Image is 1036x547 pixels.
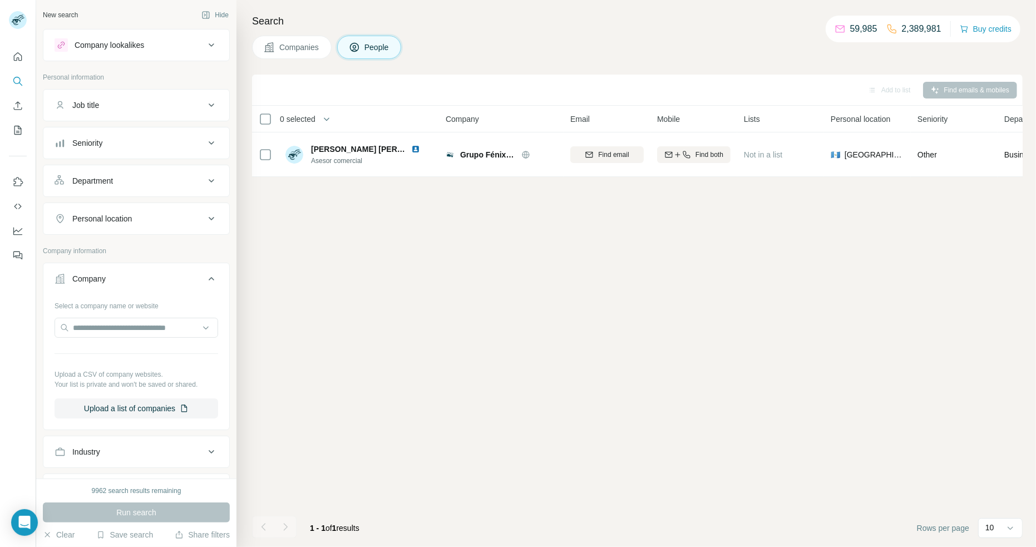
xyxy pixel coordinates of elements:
button: Upload a list of companies [55,398,218,418]
div: Company lookalikes [75,40,144,51]
img: LinkedIn logo [411,145,420,154]
div: Department [72,175,113,186]
p: Personal information [43,72,230,82]
button: Hide [194,7,236,23]
button: Company [43,265,229,297]
span: Lists [744,114,760,125]
span: 0 selected [280,114,315,125]
button: Enrich CSV [9,96,27,116]
button: Department [43,167,229,194]
button: Seniority [43,130,229,156]
div: Job title [72,100,99,111]
button: Personal location [43,205,229,232]
span: 1 [332,524,337,533]
button: Job title [43,92,229,119]
button: Feedback [9,245,27,265]
button: Search [9,71,27,91]
div: New search [43,10,78,20]
button: Use Surfe on LinkedIn [9,172,27,192]
span: Mobile [657,114,680,125]
h4: Search [252,13,1023,29]
button: Clear [43,529,75,540]
span: People [364,42,390,53]
span: Personal location [831,114,890,125]
div: Seniority [72,137,102,149]
button: Share filters [175,529,230,540]
button: Dashboard [9,221,27,241]
span: Find email [598,150,629,160]
button: Use Surfe API [9,196,27,216]
div: 9962 search results remaining [92,486,181,496]
span: results [310,524,359,533]
span: Not in a list [744,150,782,159]
span: 1 - 1 [310,524,325,533]
span: [PERSON_NAME] [PERSON_NAME] [311,145,444,154]
button: Find email [570,146,644,163]
p: 10 [985,522,994,533]
div: Open Intercom Messenger [11,509,38,536]
button: My lists [9,120,27,140]
span: Rows per page [917,523,969,534]
div: Company [72,273,106,284]
button: Find both [657,146,731,163]
p: Your list is private and won't be saved or shared. [55,380,218,390]
span: Other [917,150,937,159]
div: Personal location [72,213,132,224]
button: Quick start [9,47,27,67]
span: Company [446,114,479,125]
p: Company information [43,246,230,256]
p: Upload a CSV of company websites. [55,369,218,380]
button: Save search [96,529,153,540]
button: Company lookalikes [43,32,229,58]
div: Industry [72,446,100,457]
span: Find both [695,150,723,160]
p: 59,985 [850,22,877,36]
span: Grupo Fénix S.A. [460,149,516,160]
button: Buy credits [960,21,1012,37]
span: Seniority [917,114,948,125]
button: Industry [43,438,229,465]
span: [GEOGRAPHIC_DATA] [845,149,904,160]
span: 🇬🇹 [831,149,840,160]
span: Email [570,114,590,125]
button: HQ location [43,476,229,503]
span: of [325,524,332,533]
img: Avatar [285,146,303,164]
span: Companies [279,42,320,53]
span: Asesor comercial [311,156,433,166]
div: Select a company name or website [55,297,218,311]
p: 2,389,981 [902,22,941,36]
img: Logo of Grupo Fénix S.A. [446,150,455,159]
